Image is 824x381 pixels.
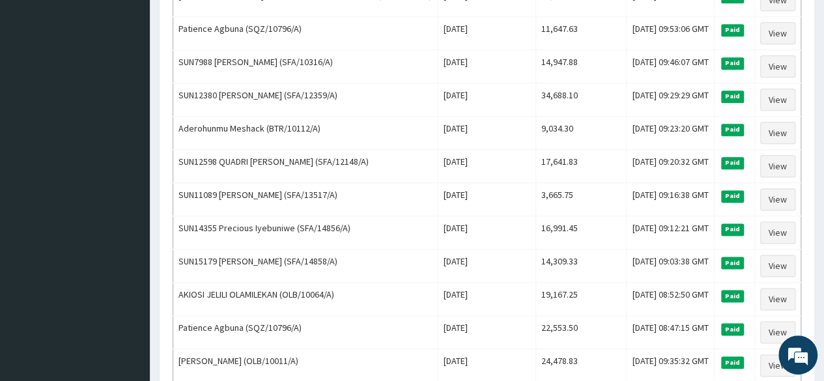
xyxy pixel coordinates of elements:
[760,288,795,310] a: View
[536,83,627,117] td: 34,688.10
[721,24,745,36] span: Paid
[627,17,714,50] td: [DATE] 09:53:06 GMT
[536,283,627,316] td: 19,167.25
[627,150,714,183] td: [DATE] 09:20:32 GMT
[627,316,714,349] td: [DATE] 08:47:15 GMT
[760,122,795,144] a: View
[173,283,438,316] td: AKIOSI JELILI OLAMILEKAN (OLB/10064/A)
[760,22,795,44] a: View
[7,247,248,293] textarea: Type your message and hit 'Enter'
[536,150,627,183] td: 17,641.83
[760,221,795,244] a: View
[438,117,535,150] td: [DATE]
[721,91,745,102] span: Paid
[536,17,627,50] td: 11,647.63
[760,321,795,343] a: View
[438,283,535,316] td: [DATE]
[173,17,438,50] td: Patience Agbuna (SQZ/10796/A)
[173,117,438,150] td: Aderohunmu Meshack (BTR/10112/A)
[438,249,535,283] td: [DATE]
[721,257,745,268] span: Paid
[627,249,714,283] td: [DATE] 09:03:38 GMT
[438,150,535,183] td: [DATE]
[627,183,714,216] td: [DATE] 09:16:38 GMT
[173,316,438,349] td: Patience Agbuna (SQZ/10796/A)
[760,188,795,210] a: View
[627,50,714,83] td: [DATE] 09:46:07 GMT
[173,183,438,216] td: SUN11089 [PERSON_NAME] (SFA/13517/A)
[68,73,219,90] div: Chat with us now
[438,17,535,50] td: [DATE]
[721,157,745,169] span: Paid
[438,50,535,83] td: [DATE]
[721,223,745,235] span: Paid
[173,249,438,283] td: SUN15179 [PERSON_NAME] (SFA/14858/A)
[627,283,714,316] td: [DATE] 08:52:50 GMT
[760,354,795,376] a: View
[536,249,627,283] td: 14,309.33
[721,57,745,69] span: Paid
[173,216,438,249] td: SUN14355 Precious Iyebuniwe (SFA/14856/A)
[627,117,714,150] td: [DATE] 09:23:20 GMT
[760,89,795,111] a: View
[721,124,745,135] span: Paid
[536,50,627,83] td: 14,947.88
[760,155,795,177] a: View
[173,83,438,117] td: SUN12380 [PERSON_NAME] (SFA/12359/A)
[438,183,535,216] td: [DATE]
[536,183,627,216] td: 3,665.75
[24,65,53,98] img: d_794563401_company_1708531726252_794563401
[760,255,795,277] a: View
[721,190,745,202] span: Paid
[627,83,714,117] td: [DATE] 09:29:29 GMT
[438,316,535,349] td: [DATE]
[760,55,795,78] a: View
[721,323,745,335] span: Paid
[76,110,180,242] span: We're online!
[173,150,438,183] td: SUN12598 QUADRI [PERSON_NAME] (SFA/12148/A)
[536,117,627,150] td: 9,034.30
[214,7,245,38] div: Minimize live chat window
[438,216,535,249] td: [DATE]
[721,356,745,368] span: Paid
[173,50,438,83] td: SUN7988 [PERSON_NAME] (SFA/10316/A)
[438,83,535,117] td: [DATE]
[627,216,714,249] td: [DATE] 09:12:21 GMT
[536,316,627,349] td: 22,553.50
[536,216,627,249] td: 16,991.45
[721,290,745,302] span: Paid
